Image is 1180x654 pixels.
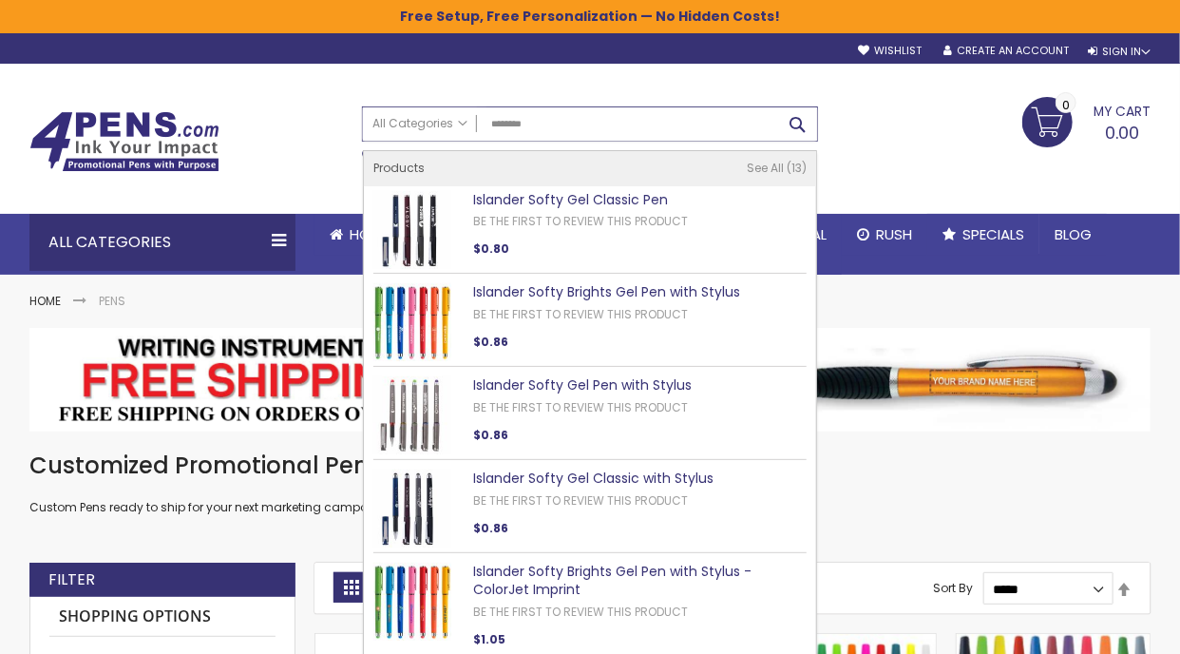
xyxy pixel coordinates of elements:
[473,427,508,443] span: $0.86
[314,214,404,256] a: Home
[1023,603,1180,654] iframe: Google Customer Reviews
[48,569,95,590] strong: Filter
[373,470,451,548] img: Islander Softy Gel Classic with Stylus
[1088,45,1151,59] div: Sign In
[927,214,1039,256] a: Specials
[1105,121,1139,144] span: 0.00
[473,492,688,509] a: Be the first to review this product
[373,160,425,176] span: Products
[473,282,740,301] a: Islander Softy Brights Gel Pen with Stylus
[373,283,451,361] img: Islander Softy Brights Gel Pen with Stylus
[49,597,276,638] strong: Shopping Options
[315,633,508,649] a: Bamboo Sophisticate Pen - ColorJet Imprint
[473,240,509,257] span: $0.80
[473,399,688,415] a: Be the first to review this product
[473,375,692,394] a: Islander Softy Gel Pen with Stylus
[934,581,974,597] label: Sort By
[858,44,922,58] a: Wishlist
[1062,96,1070,114] span: 0
[1022,97,1151,144] a: 0.00 0
[473,631,505,647] span: $1.05
[29,214,295,271] div: All Categories
[29,111,219,172] img: 4Pens Custom Pens and Promotional Products
[373,191,451,269] img: Islander Softy Gel Classic Pen
[1055,224,1092,244] span: Blog
[29,451,1151,516] div: Custom Pens ready to ship for your next marketing campaign, always high quality and affordable ge...
[957,633,1150,649] a: Belfast Value Stick Pen
[29,293,61,309] a: Home
[473,520,508,536] span: $0.86
[473,604,688,620] a: Be the first to review this product
[962,224,1024,244] span: Specials
[373,376,451,454] img: Islander Softy Gel Pen with Stylus
[842,214,927,256] a: Rush
[473,213,688,229] a: Be the first to review this product
[29,451,1151,481] h1: Customized Promotional Pens
[473,562,752,599] a: Islander Softy Brights Gel Pen with Stylus - ColorJet Imprint
[943,44,1069,58] a: Create an Account
[29,328,1151,431] img: Pens
[787,160,807,176] span: 13
[473,334,508,350] span: $0.86
[659,142,819,180] div: Free shipping on pen orders over $199
[473,190,668,209] a: Islander Softy Gel Classic Pen
[473,469,714,488] a: Islander Softy Gel Classic with Stylus
[333,572,370,603] strong: Grid
[747,160,784,176] span: See All
[99,293,125,309] strong: Pens
[372,116,467,131] span: All Categories
[363,107,477,139] a: All Categories
[876,224,912,244] span: Rush
[1039,214,1107,256] a: Blog
[350,224,389,244] span: Home
[373,563,451,641] img: Islander Softy Brights Gel Pen with Stylus - ColorJet Imprint
[747,161,807,176] a: See All 13
[473,306,688,322] a: Be the first to review this product
[743,633,936,649] a: Belfast B Value Stick Pen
